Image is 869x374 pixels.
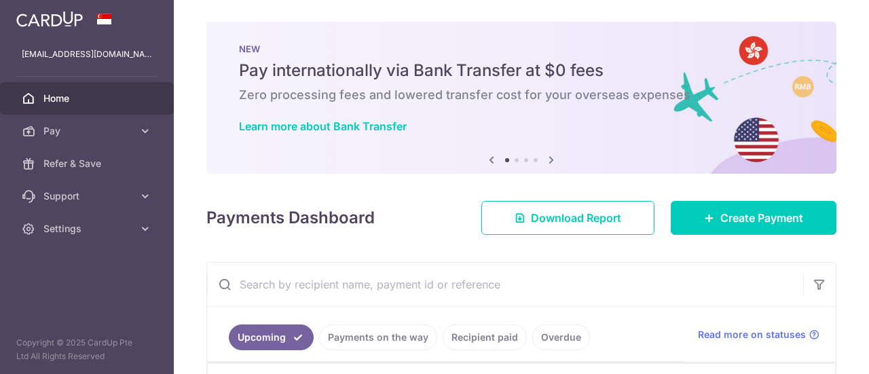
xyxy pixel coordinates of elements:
[43,157,133,170] span: Refer & Save
[206,206,375,230] h4: Payments Dashboard
[43,124,133,138] span: Pay
[239,119,407,133] a: Learn more about Bank Transfer
[698,328,819,341] a: Read more on statuses
[207,263,803,306] input: Search by recipient name, payment id or reference
[239,87,804,103] h6: Zero processing fees and lowered transfer cost for your overseas expenses
[720,210,803,226] span: Create Payment
[22,48,152,61] p: [EMAIL_ADDRESS][DOMAIN_NAME]
[16,11,83,27] img: CardUp
[43,222,133,236] span: Settings
[239,60,804,81] h5: Pay internationally via Bank Transfer at $0 fees
[532,324,590,350] a: Overdue
[481,201,654,235] a: Download Report
[319,324,437,350] a: Payments on the way
[229,324,314,350] a: Upcoming
[531,210,621,226] span: Download Report
[206,22,836,174] img: Bank transfer banner
[698,328,806,341] span: Read more on statuses
[43,189,133,203] span: Support
[443,324,527,350] a: Recipient paid
[239,43,804,54] p: NEW
[43,92,133,105] span: Home
[671,201,836,235] a: Create Payment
